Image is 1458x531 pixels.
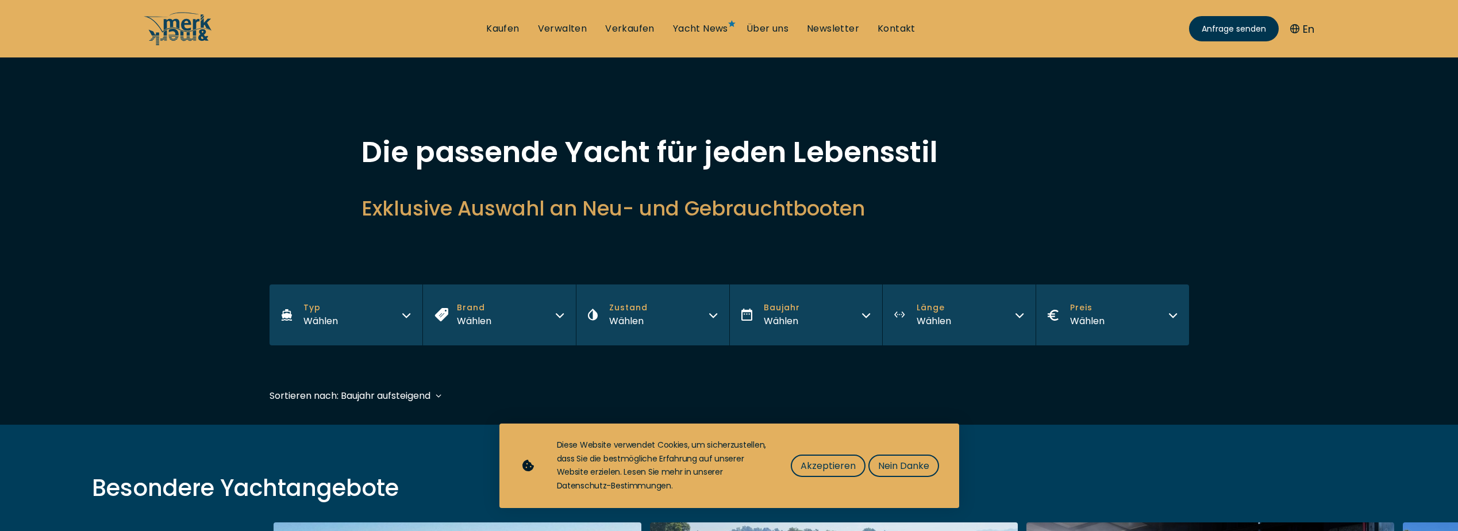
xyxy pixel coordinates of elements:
[882,284,1036,345] button: LängeWählen
[457,302,491,314] span: Brand
[764,302,800,314] span: Baujahr
[747,22,788,35] a: Über uns
[422,284,576,345] button: BrandWählen
[486,22,519,35] a: Kaufen
[538,22,587,35] a: Verwalten
[917,314,951,328] div: Wählen
[917,302,951,314] span: Länge
[1036,284,1189,345] button: PreisWählen
[361,138,1097,167] h1: Die passende Yacht für jeden Lebensstil
[1070,302,1105,314] span: Preis
[764,314,800,328] div: Wählen
[801,459,856,473] span: Akzeptieren
[303,314,338,328] div: Wählen
[609,314,648,328] div: Wählen
[729,284,883,345] button: BaujahrWählen
[609,302,648,314] span: Zustand
[270,284,423,345] button: TypWählen
[557,438,768,493] div: Diese Website verwendet Cookies, um sicherzustellen, dass Sie die bestmögliche Erfahrung auf unse...
[878,459,929,473] span: Nein Danke
[270,388,430,403] div: Sortieren nach: Baujahr aufsteigend
[457,314,491,328] div: Wählen
[557,480,671,491] a: Datenschutz-Bestimmungen
[303,302,338,314] span: Typ
[1202,23,1266,35] span: Anfrage senden
[673,22,728,35] a: Yacht News
[576,284,729,345] button: ZustandWählen
[1189,16,1279,41] a: Anfrage senden
[1290,21,1314,37] button: En
[791,455,865,477] button: Akzeptieren
[868,455,939,477] button: Nein Danke
[361,194,1097,222] h2: Exklusive Auswahl an Neu- und Gebrauchtbooten
[605,22,655,35] a: Verkaufen
[807,22,859,35] a: Newsletter
[878,22,915,35] a: Kontakt
[1070,314,1105,328] div: Wählen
